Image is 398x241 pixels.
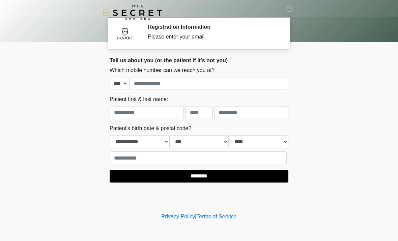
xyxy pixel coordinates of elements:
[195,214,196,219] a: |
[103,5,162,20] img: It's A Secret Med Spa Logo
[110,95,168,103] label: Patient first & last name:
[196,214,236,219] a: Terms of Service
[110,66,215,74] label: Which mobile number can we reach you at?
[115,24,135,44] img: Agent Avatar
[148,24,278,30] h2: Registration Information
[162,214,195,219] a: Privacy Policy
[148,33,278,41] div: Please enter your email
[110,124,191,132] label: Patient's birth date & postal code?
[110,57,288,64] h2: Tell us about you (or the patient if it's not you)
